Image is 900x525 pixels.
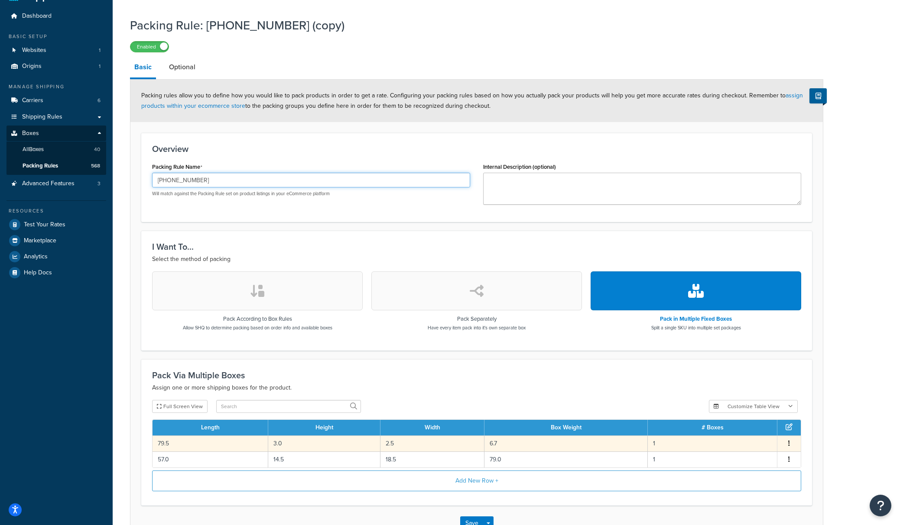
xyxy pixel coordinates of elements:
a: Shipping Rules [6,109,106,125]
li: Advanced Features [6,176,106,192]
label: Packing Rule Name [152,164,202,171]
p: Will match against the Packing Rule set on product listings in your eCommerce platform [152,190,470,197]
span: Marketplace [24,237,56,245]
p: Assign one or more shipping boxes for the product. [152,383,801,393]
td: 1 [648,435,777,451]
span: Carriers [22,97,43,104]
span: Origins [22,63,42,70]
p: Allow SHQ to determine packing based on order info and available boxes [183,324,332,331]
button: Open Resource Center [870,495,891,516]
a: Test Your Rates [6,217,106,232]
button: Add New Row + [152,470,801,491]
span: 3 [97,180,101,187]
span: 1 [99,47,101,54]
h3: Pack Separately [428,316,526,322]
a: Carriers6 [6,93,106,109]
label: Enabled [130,42,169,52]
h3: Overview [152,144,801,154]
a: Marketplace [6,233,106,248]
td: 14.5 [268,451,380,467]
span: Analytics [24,253,48,261]
a: Packing Rules568 [6,158,106,174]
td: 2.5 [380,435,484,451]
h3: Pack in Multiple Fixed Boxes [651,316,741,322]
span: Test Your Rates [24,221,65,229]
a: Websites1 [6,42,106,58]
div: Manage Shipping [6,83,106,90]
th: Width [380,420,484,435]
th: Box Weight [484,420,648,435]
a: Dashboard [6,8,106,24]
input: Search [216,400,361,413]
div: Resources [6,207,106,215]
a: Origins1 [6,58,106,74]
th: # Boxes [648,420,777,435]
p: Select the method of packing [152,254,801,264]
td: 79.0 [484,451,648,467]
span: Dashboard [22,13,52,20]
a: Optional [165,57,200,77]
li: Origins [6,58,106,74]
label: Internal Description (optional) [483,164,556,170]
span: Boxes [22,130,39,137]
li: Websites [6,42,106,58]
li: Boxes [6,126,106,175]
span: 568 [91,162,100,170]
span: 1 [99,63,101,70]
span: 6 [97,97,101,104]
p: Split a single SKU into multiple set packages [651,324,741,331]
a: Advanced Features3 [6,176,106,192]
span: Websites [22,47,46,54]
h3: I Want To... [152,242,801,251]
th: Height [268,420,380,435]
li: Packing Rules [6,158,106,174]
a: Basic [130,57,156,79]
span: Packing rules allow you to define how you would like to pack products in order to get a rate. Con... [141,91,803,110]
button: Show Help Docs [809,88,827,103]
td: 57.0 [153,451,268,467]
span: Help Docs [24,269,52,277]
span: Packing Rules [23,162,58,170]
th: Length [153,420,268,435]
h1: Packing Rule: [PHONE_NUMBER] (copy) [130,17,812,34]
div: Basic Setup [6,33,106,40]
p: Have every item pack into it's own separate box [428,324,526,331]
a: Analytics [6,249,106,264]
button: Full Screen View [152,400,208,413]
h3: Pack According to Box Rules [183,316,332,322]
span: Shipping Rules [22,113,62,121]
a: Boxes [6,126,106,142]
td: 1 [648,451,777,467]
h3: Pack Via Multiple Boxes [152,370,801,380]
span: Advanced Features [22,180,75,187]
td: 3.0 [268,435,380,451]
td: 6.7 [484,435,648,451]
a: Help Docs [6,265,106,280]
button: Customize Table View [709,400,798,413]
td: 18.5 [380,451,484,467]
span: 40 [94,146,100,153]
span: All Boxes [23,146,44,153]
td: 79.5 [153,435,268,451]
li: Carriers [6,93,106,109]
a: AllBoxes40 [6,142,106,158]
